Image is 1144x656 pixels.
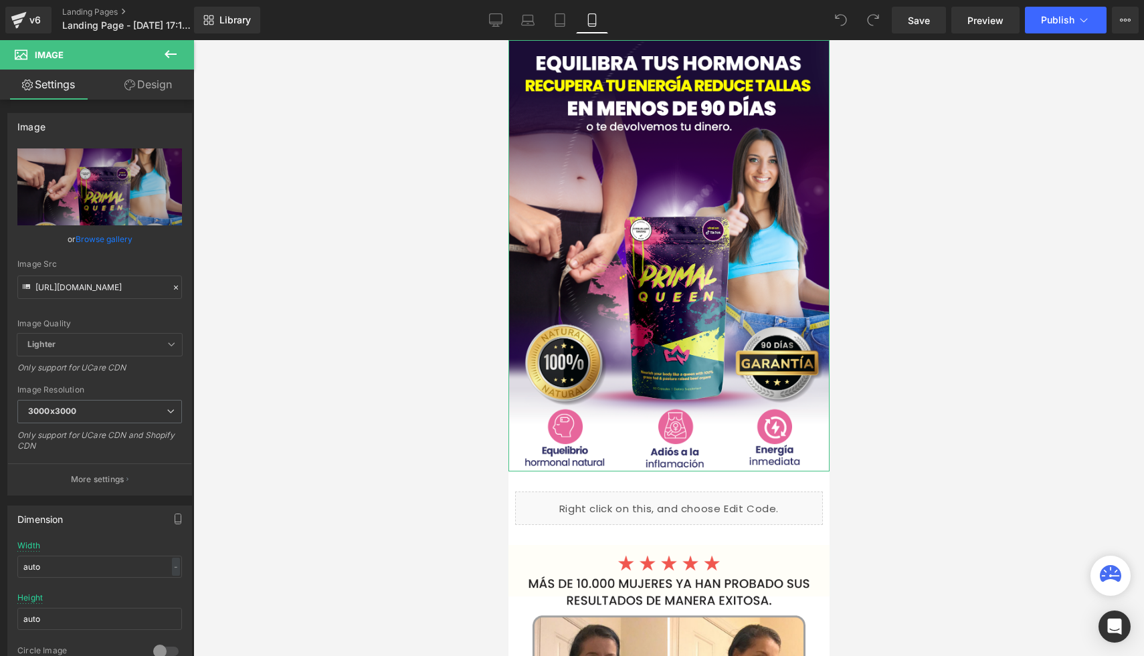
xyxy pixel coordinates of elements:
span: Save [908,13,930,27]
span: Library [219,14,251,26]
div: Image [17,114,45,132]
a: Landing Pages [62,7,216,17]
input: auto [17,556,182,578]
button: Publish [1025,7,1107,33]
a: Preview [951,7,1020,33]
b: Lighter [27,339,56,349]
button: More settings [8,463,191,495]
a: Design [100,70,197,100]
div: Image Quality [17,319,182,328]
div: Open Intercom Messenger [1099,611,1131,643]
button: Undo [828,7,854,33]
a: Tablet [544,7,576,33]
a: v6 [5,7,52,33]
div: Width [17,541,40,550]
button: Redo [860,7,886,33]
input: Link [17,276,182,299]
span: Publish [1041,15,1074,25]
span: Image [35,49,64,60]
a: Laptop [512,7,544,33]
div: Only support for UCare CDN [17,362,182,382]
a: New Library [194,7,260,33]
p: More settings [71,473,124,485]
a: Browse gallery [76,227,132,251]
b: 3000x3000 [28,406,76,416]
div: Only support for UCare CDN and Shopify CDN [17,430,182,460]
div: or [17,232,182,246]
input: auto [17,608,182,630]
div: v6 [27,11,43,29]
div: Image Src [17,259,182,269]
div: Image Resolution [17,385,182,395]
span: Preview [967,13,1004,27]
span: Landing Page - [DATE] 17:15:07 [62,20,191,31]
div: - [172,558,180,576]
div: Dimension [17,506,64,525]
a: Desktop [480,7,512,33]
a: Mobile [576,7,608,33]
div: Height [17,593,43,603]
button: More [1112,7,1139,33]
